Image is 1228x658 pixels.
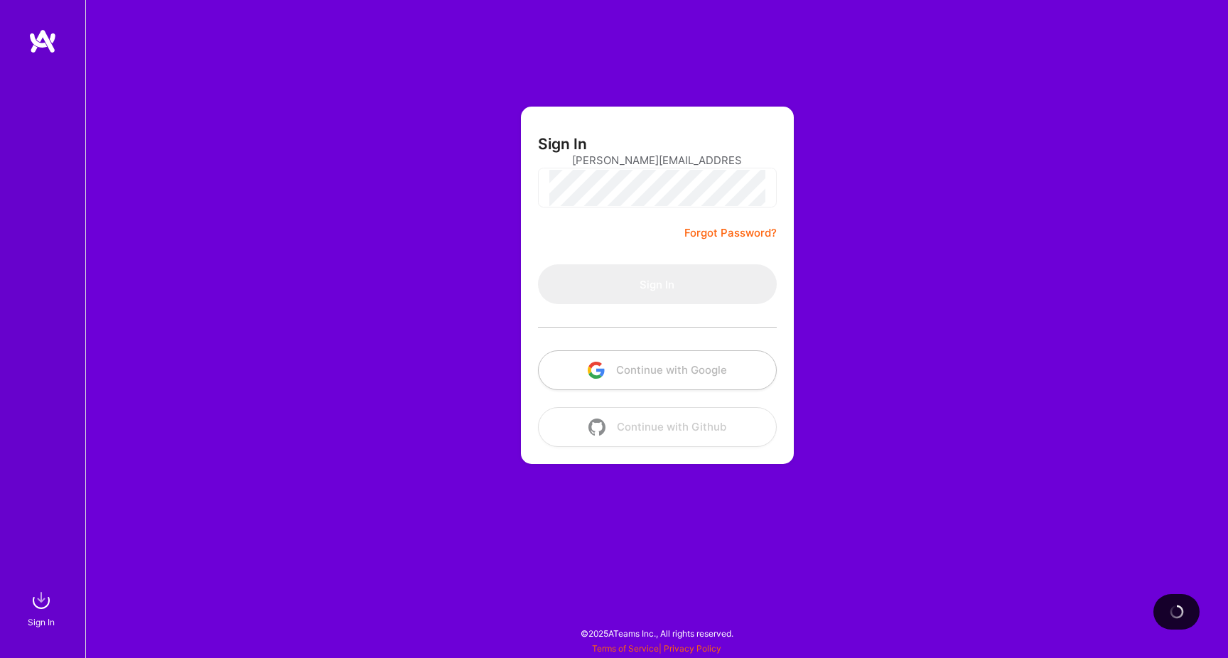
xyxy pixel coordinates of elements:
[588,362,605,379] img: icon
[28,28,57,54] img: logo
[592,643,721,654] span: |
[1170,605,1184,619] img: loading
[592,643,659,654] a: Terms of Service
[538,264,777,304] button: Sign In
[30,586,55,630] a: sign inSign In
[684,225,777,242] a: Forgot Password?
[28,615,55,630] div: Sign In
[85,615,1228,651] div: © 2025 ATeams Inc., All rights reserved.
[538,407,777,447] button: Continue with Github
[538,135,587,153] h3: Sign In
[27,586,55,615] img: sign in
[664,643,721,654] a: Privacy Policy
[572,142,743,178] input: Email...
[538,350,777,390] button: Continue with Google
[588,419,605,436] img: icon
